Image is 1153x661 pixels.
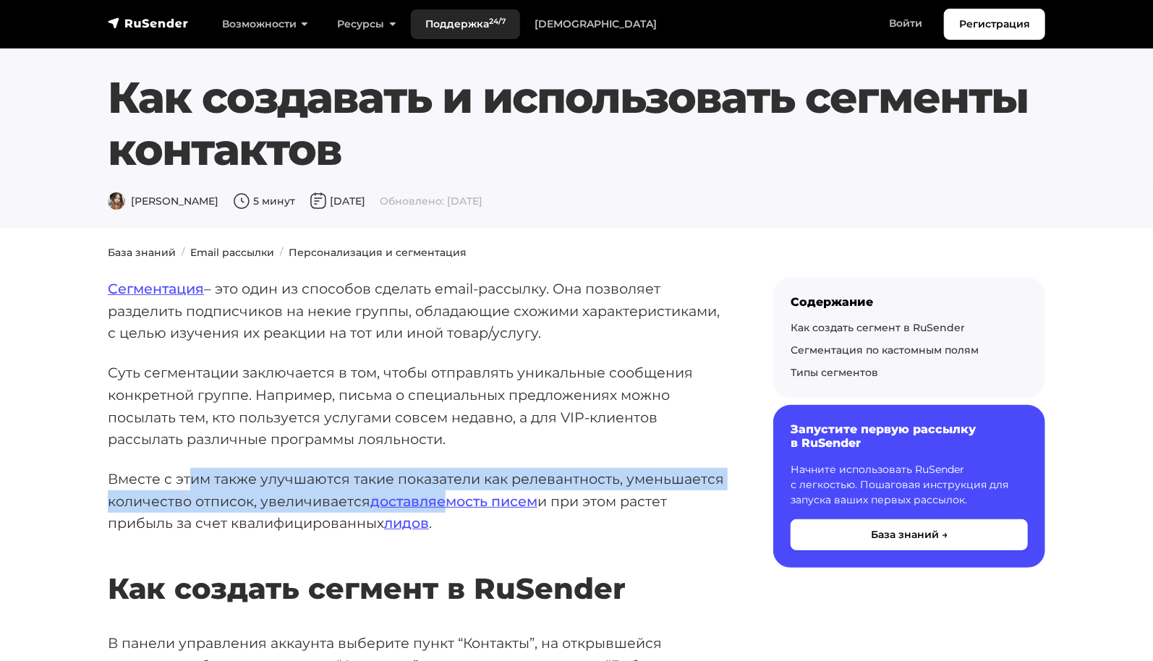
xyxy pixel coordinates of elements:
sup: 24/7 [489,17,506,26]
a: Регистрация [944,9,1045,40]
span: [DATE] [310,195,365,208]
a: Войти [875,9,937,38]
a: Сегментация по кастомным полям [791,344,979,357]
p: – это один из способов сделать email-рассылку. Она позволяет разделить подписчиков на некие групп... [108,278,727,344]
a: Ресурсы [323,9,410,39]
a: Как создать сегмент в RuSender [791,321,965,334]
p: Суть сегментации заключается в том, чтобы отправлять уникальные сообщения конкретной группе. Напр... [108,362,727,451]
a: База знаний [108,246,176,259]
h1: Как создавать и использовать сегменты контактов [108,72,1045,176]
button: База знаний → [791,519,1028,550]
span: Обновлено: [DATE] [380,195,482,208]
a: Персонализация и сегментация [289,246,467,259]
span: [PERSON_NAME] [108,195,218,208]
a: Email рассылки [190,246,274,259]
a: [DEMOGRAPHIC_DATA] [520,9,671,39]
p: Вместе с этим также улучшаются такие показатели как релевантность, уменьшается количество отписок... [108,468,727,534]
a: лидов [384,514,429,532]
a: Запустите первую рассылку в RuSender Начните использовать RuSender с легкостью. Пошаговая инструк... [773,405,1045,567]
nav: breadcrumb [99,245,1054,260]
a: Возможности [208,9,323,39]
img: Время чтения [233,192,250,210]
h2: Как создать сегмент в RuSender [108,529,727,606]
a: доставляемость писем [370,492,537,510]
div: Содержание [791,295,1028,309]
span: 5 минут [233,195,295,208]
a: Сегментация [108,280,204,297]
img: RuSender [108,16,189,30]
p: Начните использовать RuSender с легкостью. Пошаговая инструкция для запуска ваших первых рассылок. [791,462,1028,508]
img: Дата публикации [310,192,327,210]
a: Типы сегментов [791,366,878,379]
a: Поддержка24/7 [411,9,520,39]
h6: Запустите первую рассылку в RuSender [791,422,1028,450]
